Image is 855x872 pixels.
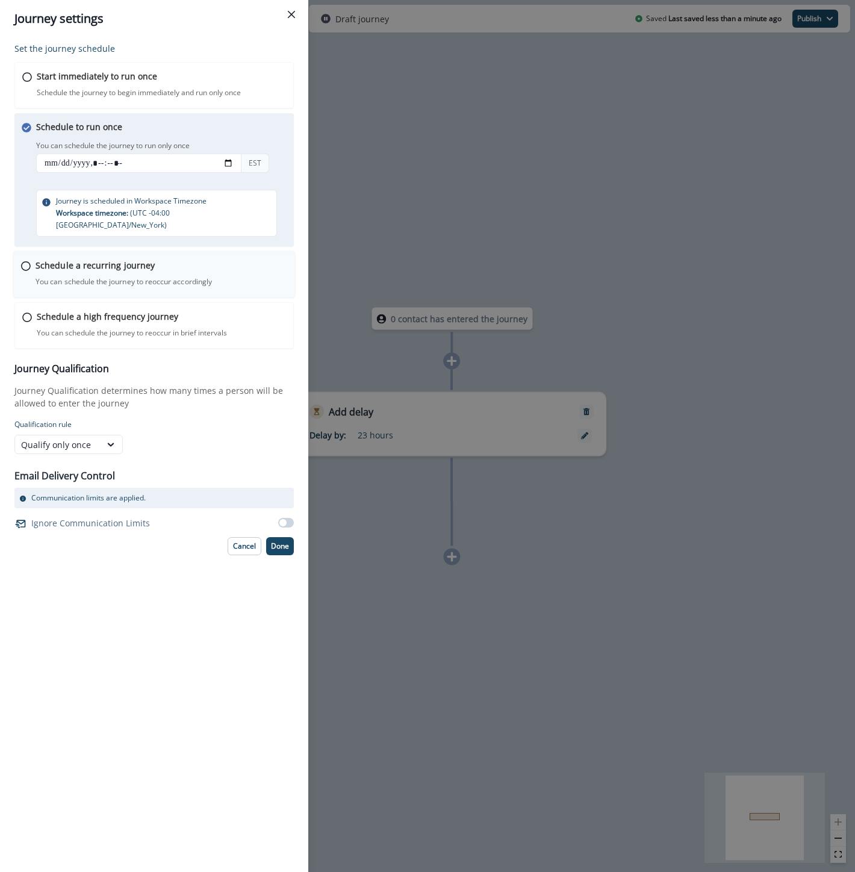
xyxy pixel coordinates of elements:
[56,208,130,218] span: Workspace timezone:
[14,384,294,410] p: Journey Qualification determines how many times a person will be allowed to enter the journey
[56,195,272,231] p: Journey is scheduled in Workspace Timezone ( UTC -04:00 [GEOGRAPHIC_DATA]/New_York )
[14,10,294,28] div: Journey settings
[31,493,146,503] p: Communication limits are applied.
[36,259,155,272] p: Schedule a recurring journey
[14,469,115,483] p: Email Delivery Control
[233,542,256,550] p: Cancel
[31,517,150,529] p: Ignore Communication Limits
[37,87,241,98] p: Schedule the journey to begin immediately and run only once
[282,5,301,24] button: Close
[271,542,289,550] p: Done
[14,363,294,375] h3: Journey Qualification
[37,70,157,83] p: Start immediately to run once
[14,419,294,430] p: Qualification rule
[36,120,122,133] p: Schedule to run once
[37,328,227,338] p: You can schedule the journey to reoccur in brief intervals
[14,42,294,55] p: Set the journey schedule
[36,140,190,151] p: You can schedule the journey to run only once
[228,537,261,555] button: Cancel
[241,154,269,173] div: EST
[36,276,212,287] p: You can schedule the journey to reoccur accordingly
[37,310,178,323] p: Schedule a high frequency journey
[266,537,294,555] button: Done
[21,438,95,451] div: Qualify only once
